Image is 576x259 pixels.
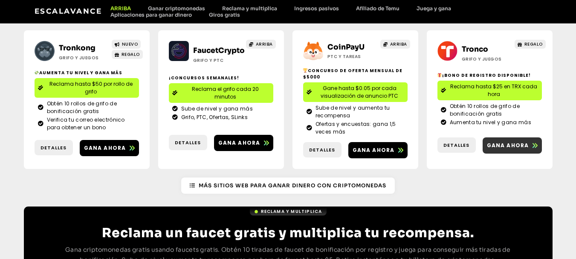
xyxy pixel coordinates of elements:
a: Gana ahora [214,135,273,151]
a: Reclama y multiplica [250,207,327,215]
a: Juega y gana [408,5,460,12]
font: Grifo y juegos [59,55,99,61]
a: Detalles [169,135,207,151]
font: Detalles [175,139,201,146]
font: Detalles [309,146,335,153]
a: ARRIBA [246,40,276,49]
a: Afiliado de Temu [347,5,408,12]
a: Gane hasta $0.05 por cada visualización de anuncio PTC [303,82,408,102]
a: Más sitios web para ganar dinero con criptomonedas [181,178,395,194]
font: Reclama y multiplica [261,208,322,215]
font: Gana ahora [84,144,126,151]
font: Obtén 10 rollos de grifo de bonificación gratis [450,102,520,117]
a: Detalles [35,140,73,156]
font: Gane hasta $0.05 por cada visualización de anuncio PTC [321,84,398,99]
a: Detalles [437,137,476,153]
img: 🏆 [303,68,307,73]
a: FaucetCrypto [193,46,245,55]
a: Detalles [303,142,342,158]
font: Gana ahora [487,142,529,149]
a: Ganar criptomonedas [139,5,214,12]
font: Reclama el grifo cada 20 minutos [192,85,259,100]
font: Más sitios web para ganar dinero con criptomonedas [199,182,386,189]
font: REGALO [524,41,543,47]
font: Grifo, PTC, Ofertas, SLinks [181,113,248,121]
font: Grifo y PTC [193,57,224,64]
font: Aumenta tu nivel y gana más [39,70,122,76]
a: Tronco [462,45,488,54]
a: Tronkong [59,44,96,52]
a: Escalavance [35,7,102,15]
a: Reclama el grifo cada 20 minutos [169,83,273,103]
a: Gana ahora [348,142,408,158]
font: ARRIBA [390,41,407,47]
a: Ingresos pasivos [286,5,347,12]
a: Giros gratis [200,12,249,18]
a: REGALO [515,40,546,49]
font: Verifica tu correo electrónico para obtener un bono [47,116,125,131]
font: Ganar criptomonedas [148,5,205,12]
font: Sube de nivel y aumenta tu recompensa [315,104,390,119]
font: Aumenta tu nivel y gana más [450,119,531,126]
a: Gana ahora [483,137,542,154]
a: CoinPayU [327,43,365,52]
a: Reclama hasta $25 en TRX cada hora [437,81,542,100]
font: Reclama un faucet gratis y multiplica tu recompensa. [102,225,474,241]
font: Reclama hasta $25 en TRX cada hora [450,83,537,98]
font: Giros gratis [209,12,240,18]
font: Sube de nivel y gana más [181,105,253,112]
a: Reclama hasta $50 por rollo de grifo [35,78,139,98]
font: Reclama y multiplica [222,5,277,12]
font: Detalles [443,142,469,148]
font: Juega y gana [417,5,451,12]
a: ARRIBA [380,40,410,49]
font: Afiliado de Temu [356,5,399,12]
img: 🎁 [437,73,442,77]
font: ptc y tareas [327,53,361,60]
font: Gana ahora [353,146,395,154]
font: Ingresos pasivos [294,5,339,12]
img: 💸 [35,70,39,75]
font: Gana ahora [218,139,261,146]
font: ARRIBA [110,5,131,12]
font: Reclama hasta $50 por rollo de grifo [49,80,133,95]
font: Obtén 10 rollos de grifo de bonificación gratis [47,100,117,115]
font: ¡Bono de registro disponible! [442,72,531,79]
font: NUEVO [122,41,138,47]
a: Aplicaciones para ganar dinero [102,12,200,18]
font: ARRIBA [256,41,273,47]
nav: Menú [102,5,542,18]
font: Ofertas y encuestas: gana 1,5 veces más [315,120,396,135]
font: ¡Concursos semanales! [169,75,239,81]
a: Gana ahora [80,140,139,156]
font: Aplicaciones para ganar dinero [110,12,192,18]
a: ARRIBA [102,5,139,12]
font: Grifo y juegos [462,56,502,62]
a: REGALO [112,50,143,59]
font: Detalles [41,144,67,151]
font: Concurso de oferta mensual de $5000 [303,67,402,80]
a: Reclama y multiplica [214,5,286,12]
font: REGALO [122,51,140,58]
a: NUEVO [112,40,141,49]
